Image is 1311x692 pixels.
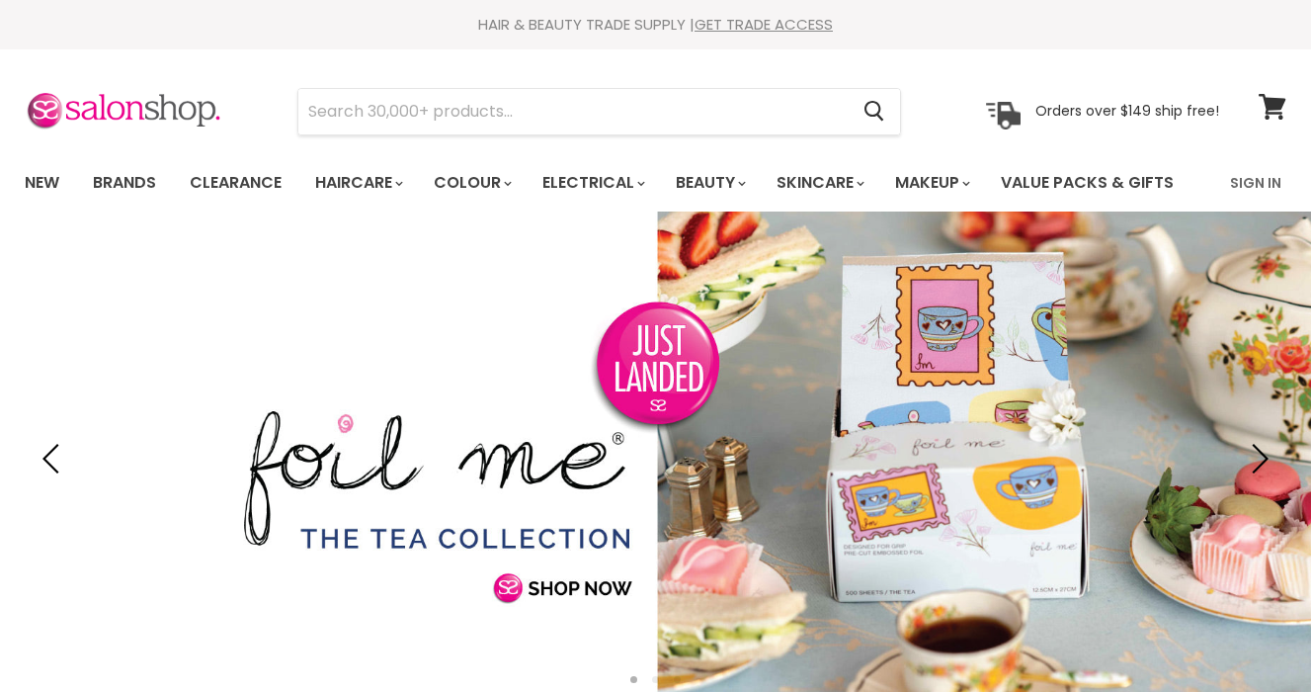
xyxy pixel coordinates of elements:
button: Next [1237,439,1276,478]
button: Previous [35,439,74,478]
a: Beauty [661,162,758,204]
a: New [10,162,74,204]
a: Value Packs & Gifts [986,162,1188,204]
a: Haircare [300,162,415,204]
a: Colour [419,162,524,204]
p: Orders over $149 ship free! [1035,102,1219,120]
a: Brands [78,162,171,204]
a: Skincare [762,162,876,204]
input: Search [298,89,848,134]
a: GET TRADE ACCESS [695,14,833,35]
li: Page dot 3 [674,676,681,683]
a: Sign In [1218,162,1293,204]
a: Makeup [880,162,982,204]
form: Product [297,88,901,135]
a: Clearance [175,162,296,204]
ul: Main menu [10,154,1203,212]
button: Search [848,89,900,134]
a: Electrical [528,162,657,204]
li: Page dot 2 [652,676,659,683]
li: Page dot 1 [630,676,637,683]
